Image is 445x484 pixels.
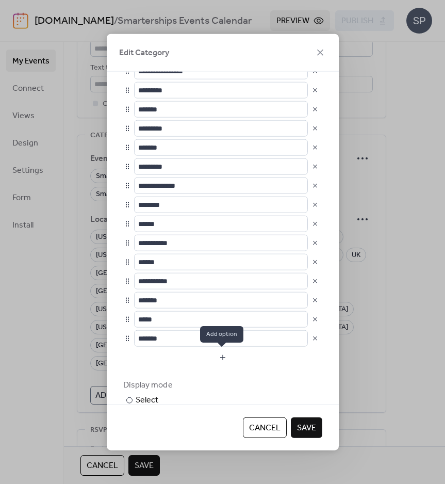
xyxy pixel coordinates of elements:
[123,379,320,392] div: Display mode
[243,417,287,438] button: Cancel
[119,47,169,59] span: Edit Category
[249,422,281,434] span: Cancel
[291,417,322,438] button: Save
[136,394,295,407] div: Select
[200,326,243,343] span: Add option
[297,422,316,434] span: Save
